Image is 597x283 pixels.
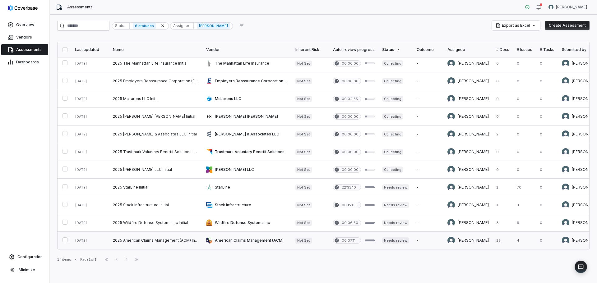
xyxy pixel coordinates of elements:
[413,126,444,143] td: -
[447,201,455,209] img: Brittany Durbin avatar
[556,5,587,10] span: [PERSON_NAME]
[562,166,569,173] img: Brittany Durbin avatar
[19,267,35,272] span: Minimize
[562,130,569,138] img: Brittany Durbin avatar
[447,237,455,244] img: Brittany Durbin avatar
[447,219,455,226] img: Brittany Durbin avatar
[413,90,444,108] td: -
[17,254,43,259] span: Configuration
[562,219,569,226] img: Brittany Durbin avatar
[413,179,444,196] td: -
[2,264,47,276] button: Minimize
[382,47,409,52] div: Status
[16,60,39,65] span: Dashboards
[562,60,569,67] img: Brittany Durbin avatar
[562,95,569,103] img: Brittany Durbin avatar
[80,257,97,262] div: Page 1 of 1
[413,55,444,72] td: -
[413,108,444,126] td: -
[413,232,444,249] td: -
[16,35,32,40] span: Vendors
[130,22,169,30] div: 6 statuses
[16,22,34,27] span: Overview
[447,113,455,120] img: Brittany Durbin avatar
[562,237,569,244] img: Brittany Durbin avatar
[447,184,455,191] img: Brittany Durbin avatar
[413,196,444,214] td: -
[67,5,93,10] span: Assessments
[540,47,554,52] div: # Tasks
[413,161,444,179] td: -
[496,47,509,52] div: # Docs
[447,60,455,67] img: Brittany Durbin avatar
[562,184,569,191] img: Brittany Durbin avatar
[447,47,489,52] div: Assignee
[8,5,38,11] img: logo-D7KZi-bG.svg
[194,22,233,30] div: [PERSON_NAME]
[562,113,569,120] img: Brittany Durbin avatar
[562,148,569,156] img: Brittany Durbin avatar
[16,47,42,52] span: Assessments
[197,23,229,29] span: [PERSON_NAME]
[333,47,375,52] div: Auto-review progress
[413,72,444,90] td: -
[206,47,288,52] div: Vendor
[447,166,455,173] img: Brittany Durbin avatar
[113,47,199,52] div: Name
[75,47,105,52] div: Last updated
[1,19,48,30] a: Overview
[2,251,47,262] a: Configuration
[295,47,326,52] div: Inherent Risk
[75,257,76,262] div: •
[170,22,194,30] div: Assignee
[447,130,455,138] img: Brittany Durbin avatar
[562,201,569,209] img: Brittany Durbin avatar
[1,57,48,68] a: Dashboards
[447,95,455,103] img: Brittany Durbin avatar
[545,21,590,30] button: Create Assessment
[417,47,440,52] div: Outcome
[1,32,48,43] a: Vendors
[413,143,444,161] td: -
[545,2,591,12] button: Brittany Durbin avatar[PERSON_NAME]
[447,77,455,85] img: Brittany Durbin avatar
[562,77,569,85] img: Brittany Durbin avatar
[413,214,444,232] td: -
[112,22,130,30] div: Status
[517,47,532,52] div: # Issues
[57,257,71,262] div: 14 items
[1,44,48,55] a: Assessments
[492,21,540,30] button: Export as Excel
[548,5,553,10] img: Brittany Durbin avatar
[133,23,156,29] span: 6 statuses
[447,148,455,156] img: Brittany Durbin avatar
